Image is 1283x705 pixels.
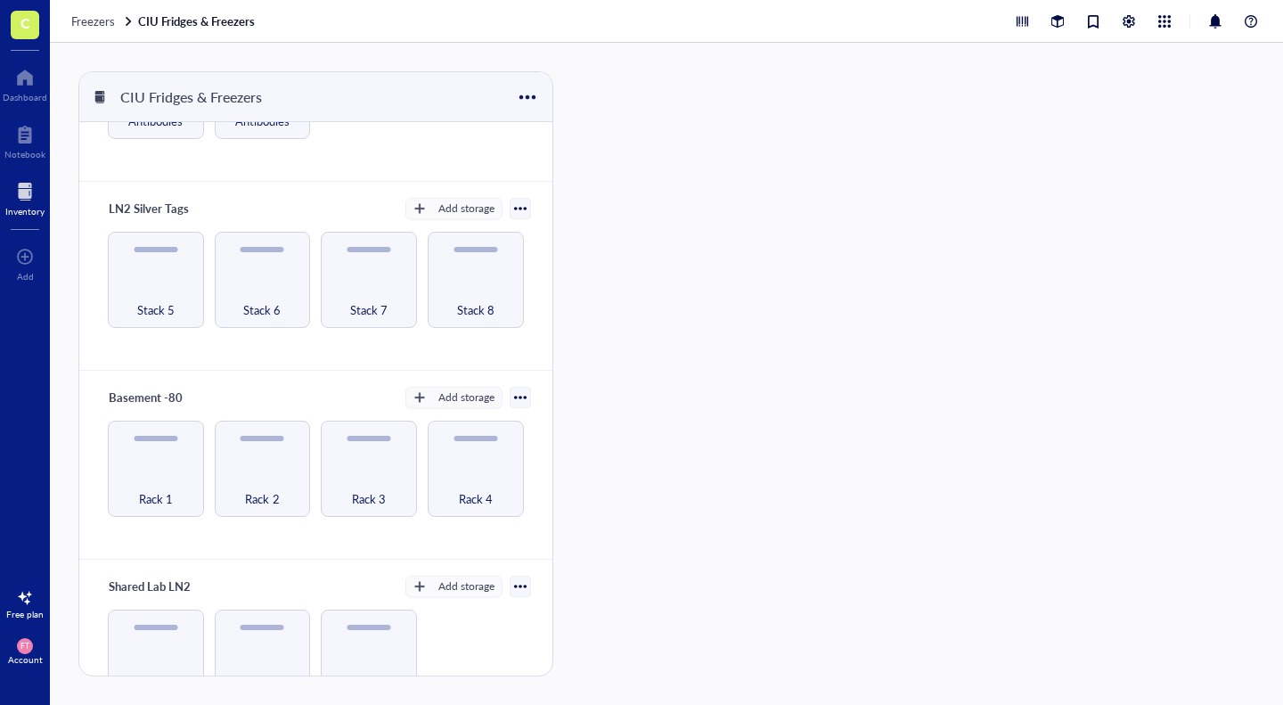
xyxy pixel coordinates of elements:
div: Add storage [438,578,494,594]
span: Stack 6 [243,300,281,320]
div: Add storage [438,201,494,217]
button: Add storage [405,387,503,408]
span: Rack 2 [245,489,279,509]
span: Stack 7 [350,300,388,320]
div: Add [17,271,34,282]
a: Inventory [5,177,45,217]
span: Rack 3 [352,489,386,509]
div: Dashboard [3,92,47,102]
div: Free plan [6,609,44,619]
div: CIU Fridges & Freezers [112,82,270,112]
div: Notebook [4,149,45,160]
span: Stack 5 [137,300,175,320]
a: Freezers [71,13,135,29]
div: Basement -80 [101,385,208,410]
button: Add storage [405,198,503,219]
a: Dashboard [3,63,47,102]
span: Rack 1 [139,489,173,509]
div: Inventory [5,206,45,217]
a: Notebook [4,120,45,160]
span: C [20,12,30,34]
a: CIU Fridges & Freezers [138,13,258,29]
div: Add storage [438,389,494,406]
div: Shared Lab LN2 [101,574,208,599]
span: Stack 8 [457,300,494,320]
button: Add storage [405,576,503,597]
div: Account [8,654,43,665]
div: LN2 Silver Tags [101,196,208,221]
span: FT [20,642,29,651]
span: Freezers [71,12,115,29]
span: Rack 4 [459,489,493,509]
